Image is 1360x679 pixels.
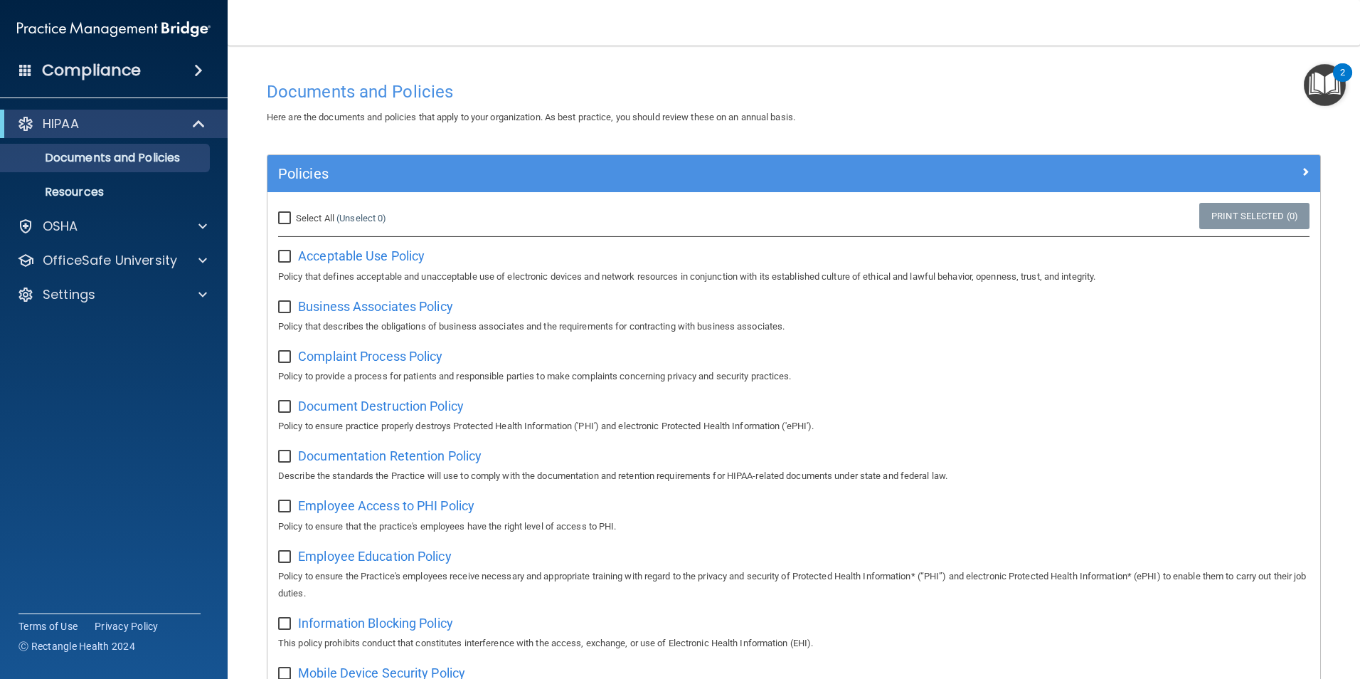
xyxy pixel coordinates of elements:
[298,549,452,564] span: Employee Education Policy
[298,498,474,513] span: Employee Access to PHI Policy
[278,468,1309,485] p: Describe the standards the Practice will use to comply with the documentation and retention requi...
[278,318,1309,335] p: Policy that describes the obligations of business associates and the requirements for contracting...
[298,299,453,314] span: Business Associates Policy
[17,115,206,132] a: HIPAA
[298,448,482,463] span: Documentation Retention Policy
[42,60,141,80] h4: Compliance
[17,15,211,43] img: PMB logo
[43,218,78,235] p: OSHA
[9,151,203,165] p: Documents and Policies
[278,418,1309,435] p: Policy to ensure practice properly destroys Protected Health Information ('PHI') and electronic P...
[278,368,1309,385] p: Policy to provide a process for patients and responsible parties to make complaints concerning pr...
[18,619,78,633] a: Terms of Use
[278,568,1309,602] p: Policy to ensure the Practice's employees receive necessary and appropriate training with regard ...
[298,399,464,414] span: Document Destruction Policy
[298,616,453,631] span: Information Blocking Policy
[18,639,135,653] span: Ⓒ Rectangle Health 2024
[278,213,294,224] input: Select All (Unselect 0)
[1199,203,1309,229] a: Print Selected (0)
[17,252,207,269] a: OfficeSafe University
[278,635,1309,652] p: This policy prohibits conduct that constitutes interference with the access, exchange, or use of ...
[9,185,203,199] p: Resources
[298,349,442,364] span: Complaint Process Policy
[278,268,1309,285] p: Policy that defines acceptable and unacceptable use of electronic devices and network resources i...
[43,286,95,303] p: Settings
[267,83,1321,101] h4: Documents and Policies
[267,112,795,122] span: Here are the documents and policies that apply to your organization. As best practice, you should...
[1304,64,1346,106] button: Open Resource Center, 2 new notifications
[278,166,1046,181] h5: Policies
[296,213,334,223] span: Select All
[43,115,79,132] p: HIPAA
[1340,73,1345,91] div: 2
[43,252,177,269] p: OfficeSafe University
[17,218,207,235] a: OSHA
[336,213,386,223] a: (Unselect 0)
[298,248,425,263] span: Acceptable Use Policy
[1114,578,1343,635] iframe: Drift Widget Chat Controller
[278,162,1309,185] a: Policies
[278,518,1309,535] p: Policy to ensure that the practice's employees have the right level of access to PHI.
[95,619,159,633] a: Privacy Policy
[17,286,207,303] a: Settings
